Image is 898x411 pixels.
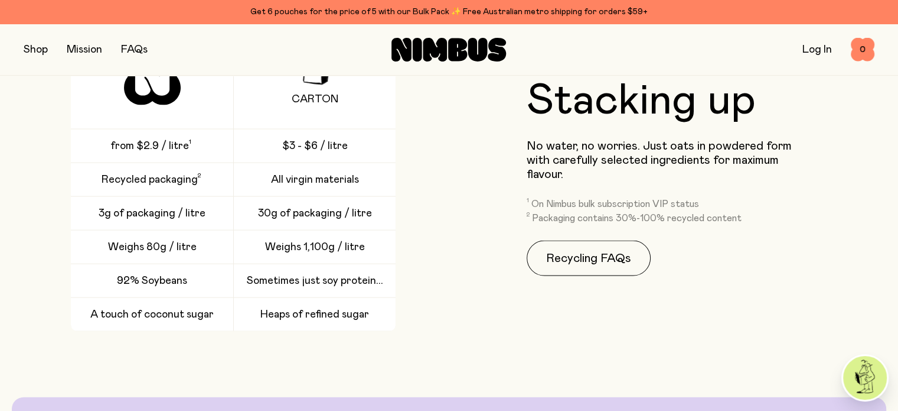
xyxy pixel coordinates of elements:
p: Packaging contains 30%-100% recycled content [532,212,742,224]
a: Mission [67,44,102,55]
p: On Nimbus bulk subscription VIP status [531,198,699,210]
span: Carton [292,92,338,106]
button: 0 [851,38,874,62]
span: Weighs 1,100g / litre [265,240,365,254]
a: Recycling FAQs [527,241,651,276]
span: A touch of coconut sugar [90,308,214,322]
span: Sometimes just soy protein... [247,274,383,288]
span: 92% Soybeans [117,274,187,288]
a: Log In [802,44,832,55]
span: Recycled packaging [102,173,198,187]
span: 30g of packaging / litre [258,206,372,221]
p: No water, no worries. Just oats in powdered form with carefully selected ingredients for maximum ... [527,139,802,182]
span: Heaps of refined sugar [260,308,369,322]
span: $3 - $6 / litre [282,139,348,153]
span: 3g of packaging / litre [99,206,205,221]
span: from $2.9 / litre [110,139,189,153]
h2: Stacking up [527,80,756,122]
span: All virgin materials [271,173,359,187]
a: FAQs [121,44,148,55]
div: Get 6 pouches for the price of 5 with our Bulk Pack ✨ Free Australian metro shipping for orders $59+ [24,5,874,19]
span: Weighs 80g / litre [108,240,197,254]
img: agent [843,356,887,400]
